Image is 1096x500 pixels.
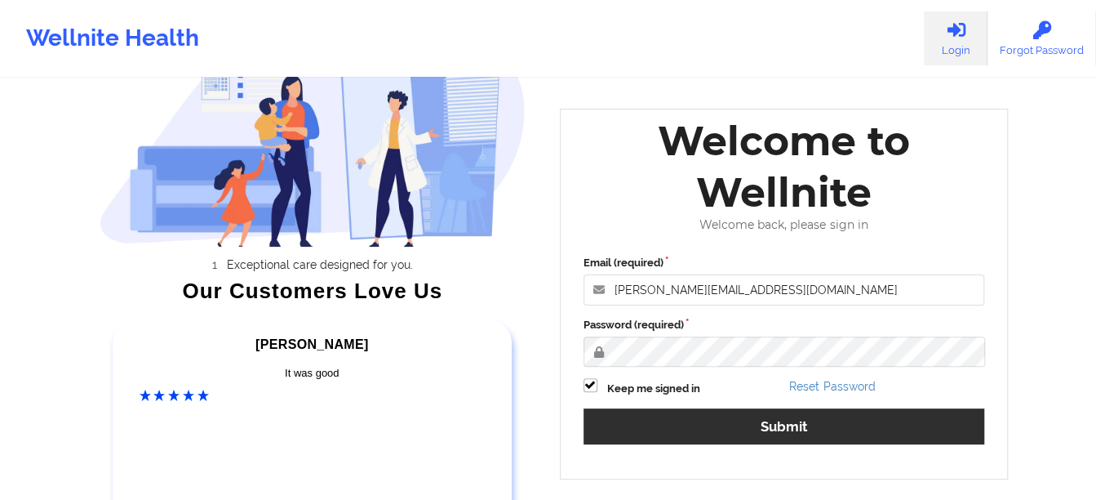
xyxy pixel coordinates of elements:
[572,218,996,232] div: Welcome back, please sign in
[987,11,1096,65] a: Forgot Password
[100,16,526,247] img: wellnite-auth-hero_200.c722682e.png
[583,317,985,333] label: Password (required)
[583,408,985,444] button: Submit
[255,337,368,351] span: [PERSON_NAME]
[572,115,996,218] div: Welcome to Wellnite
[583,255,985,271] label: Email (required)
[789,380,875,393] a: Reset Password
[114,258,526,271] li: Exceptional care designed for you.
[924,11,987,65] a: Login
[583,275,985,306] input: Email address
[607,381,700,397] label: Keep me signed in
[140,365,486,382] div: It was good
[100,283,526,299] div: Our Customers Love Us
